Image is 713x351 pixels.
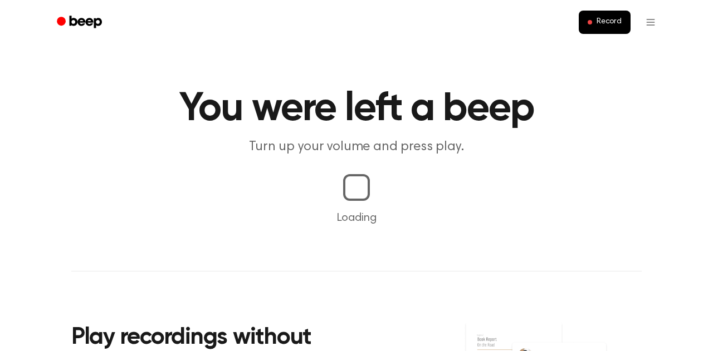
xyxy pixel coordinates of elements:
[637,9,664,36] button: Open menu
[71,89,642,129] h1: You were left a beep
[49,12,112,33] a: Beep
[579,11,631,34] button: Record
[143,138,570,156] p: Turn up your volume and press play.
[13,210,700,226] p: Loading
[597,17,622,27] span: Record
